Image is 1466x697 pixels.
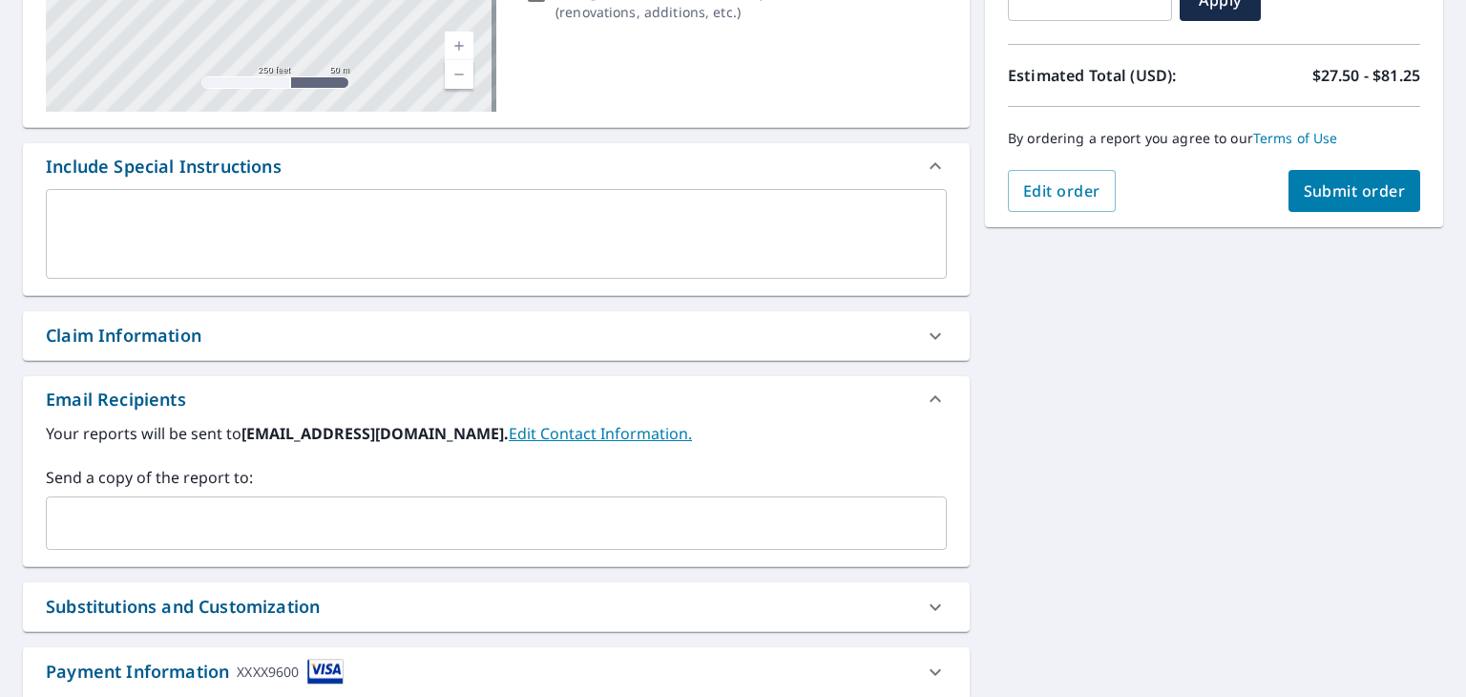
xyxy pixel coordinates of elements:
img: cardImage [307,659,344,685]
button: Submit order [1288,170,1421,212]
span: Submit order [1304,180,1406,201]
b: [EMAIL_ADDRESS][DOMAIN_NAME]. [241,423,509,444]
div: Claim Information [46,323,201,348]
div: XXXX9600 [237,659,299,685]
a: Terms of Use [1253,129,1338,147]
div: Email Recipients [23,376,970,422]
a: Current Level 17, Zoom Out [445,60,473,89]
p: $27.50 - $81.25 [1312,64,1420,87]
div: Claim Information [23,311,970,360]
p: ( renovations, additions, etc. ) [555,2,795,22]
p: Estimated Total (USD): [1008,64,1214,87]
div: Payment Information [46,659,344,685]
div: Email Recipients [46,387,186,412]
p: By ordering a report you agree to our [1008,130,1420,147]
label: Send a copy of the report to: [46,466,947,489]
a: Current Level 17, Zoom In [445,32,473,60]
div: Substitutions and Customization [23,582,970,631]
span: Edit order [1023,180,1100,201]
button: Edit order [1008,170,1116,212]
a: EditContactInfo [509,423,692,444]
div: Payment InformationXXXX9600cardImage [23,647,970,696]
div: Include Special Instructions [46,154,282,180]
label: Your reports will be sent to [46,422,947,445]
div: Substitutions and Customization [46,594,320,620]
div: Include Special Instructions [23,143,970,189]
